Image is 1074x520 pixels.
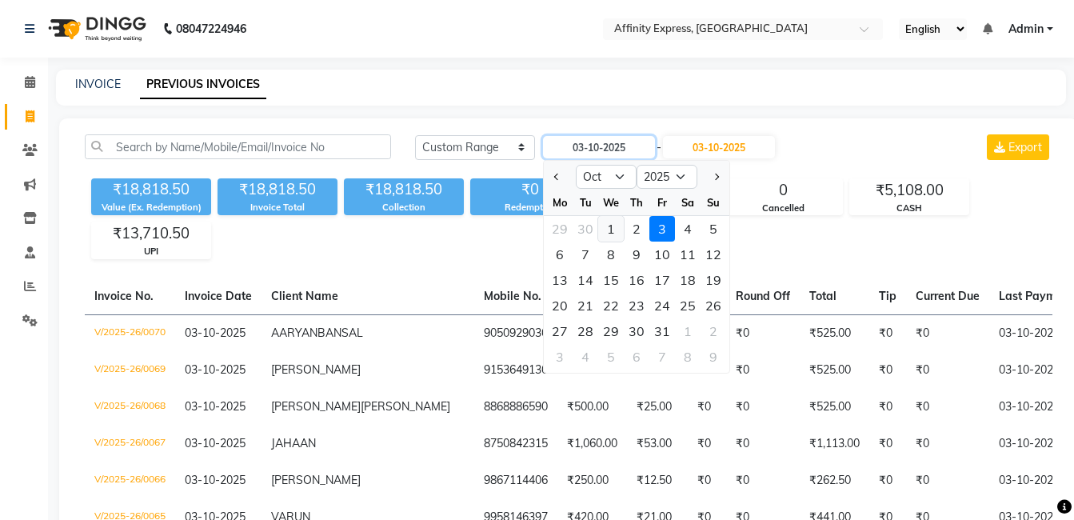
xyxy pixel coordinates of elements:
[598,267,624,293] div: 15
[573,242,598,267] div: Tuesday, October 7, 2025
[91,178,211,201] div: ₹18,818.50
[573,344,598,370] div: 4
[906,352,989,389] td: ₹0
[701,318,726,344] div: 2
[557,462,627,499] td: ₹250.00
[657,139,661,156] span: -
[675,267,701,293] div: Saturday, October 18, 2025
[701,242,726,267] div: 12
[41,6,150,51] img: logo
[624,190,649,215] div: Th
[271,399,361,414] span: [PERSON_NAME]
[649,242,675,267] div: 10
[185,436,246,450] span: 03-10-2025
[474,352,557,389] td: 9153649130
[688,426,726,462] td: ₹0
[649,318,675,344] div: Friday, October 31, 2025
[800,389,869,426] td: ₹525.00
[726,314,800,352] td: ₹0
[701,293,726,318] div: Sunday, October 26, 2025
[573,216,598,242] div: Tuesday, September 30, 2025
[547,267,573,293] div: 13
[624,318,649,344] div: Thursday, October 30, 2025
[649,344,675,370] div: 7
[800,426,869,462] td: ₹1,113.00
[484,289,541,303] span: Mobile No.
[185,399,246,414] span: 03-10-2025
[474,462,557,499] td: 9867114406
[94,289,154,303] span: Invoice No.
[850,202,968,215] div: CASH
[701,344,726,370] div: Sunday, November 9, 2025
[649,318,675,344] div: 31
[637,165,697,189] select: Select year
[701,216,726,242] div: 5
[598,318,624,344] div: 29
[547,344,573,370] div: Monday, November 3, 2025
[724,179,842,202] div: 0
[701,267,726,293] div: Sunday, October 19, 2025
[800,352,869,389] td: ₹525.00
[547,216,573,242] div: Monday, September 29, 2025
[176,6,246,51] b: 08047224946
[675,242,701,267] div: 11
[869,389,906,426] td: ₹0
[85,134,391,159] input: Search by Name/Mobile/Email/Invoice No
[598,216,624,242] div: Wednesday, October 1, 2025
[701,190,726,215] div: Su
[906,389,989,426] td: ₹0
[550,164,564,190] button: Previous month
[470,201,590,214] div: Redemption
[92,245,210,258] div: UPI
[543,136,655,158] input: Start Date
[573,318,598,344] div: Tuesday, October 28, 2025
[598,190,624,215] div: We
[271,362,361,377] span: [PERSON_NAME]
[624,318,649,344] div: 30
[675,216,701,242] div: Saturday, October 4, 2025
[869,314,906,352] td: ₹0
[92,222,210,245] div: ₹13,710.50
[709,164,723,190] button: Next month
[1008,140,1042,154] span: Export
[701,267,726,293] div: 19
[736,289,790,303] span: Round Off
[271,473,361,487] span: [PERSON_NAME]
[869,462,906,499] td: ₹0
[800,314,869,352] td: ₹525.00
[547,293,573,318] div: Monday, October 20, 2025
[649,242,675,267] div: Friday, October 10, 2025
[598,293,624,318] div: 22
[675,190,701,215] div: Sa
[85,426,175,462] td: V/2025-26/0067
[573,293,598,318] div: Tuesday, October 21, 2025
[547,293,573,318] div: 20
[987,134,1049,160] button: Export
[85,462,175,499] td: V/2025-26/0066
[675,242,701,267] div: Saturday, October 11, 2025
[624,242,649,267] div: 9
[624,216,649,242] div: Thursday, October 2, 2025
[869,352,906,389] td: ₹0
[726,389,800,426] td: ₹0
[624,293,649,318] div: Thursday, October 23, 2025
[573,267,598,293] div: Tuesday, October 14, 2025
[547,242,573,267] div: 6
[624,293,649,318] div: 23
[547,242,573,267] div: Monday, October 6, 2025
[724,202,842,215] div: Cancelled
[649,293,675,318] div: Friday, October 24, 2025
[1008,21,1044,38] span: Admin
[573,267,598,293] div: 14
[218,178,337,201] div: ₹18,818.50
[624,344,649,370] div: Thursday, November 6, 2025
[573,190,598,215] div: Tu
[547,318,573,344] div: 27
[649,344,675,370] div: Friday, November 7, 2025
[627,426,688,462] td: ₹53.00
[649,293,675,318] div: 24
[573,216,598,242] div: 30
[185,326,246,340] span: 03-10-2025
[474,389,557,426] td: 8868886590
[675,267,701,293] div: 18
